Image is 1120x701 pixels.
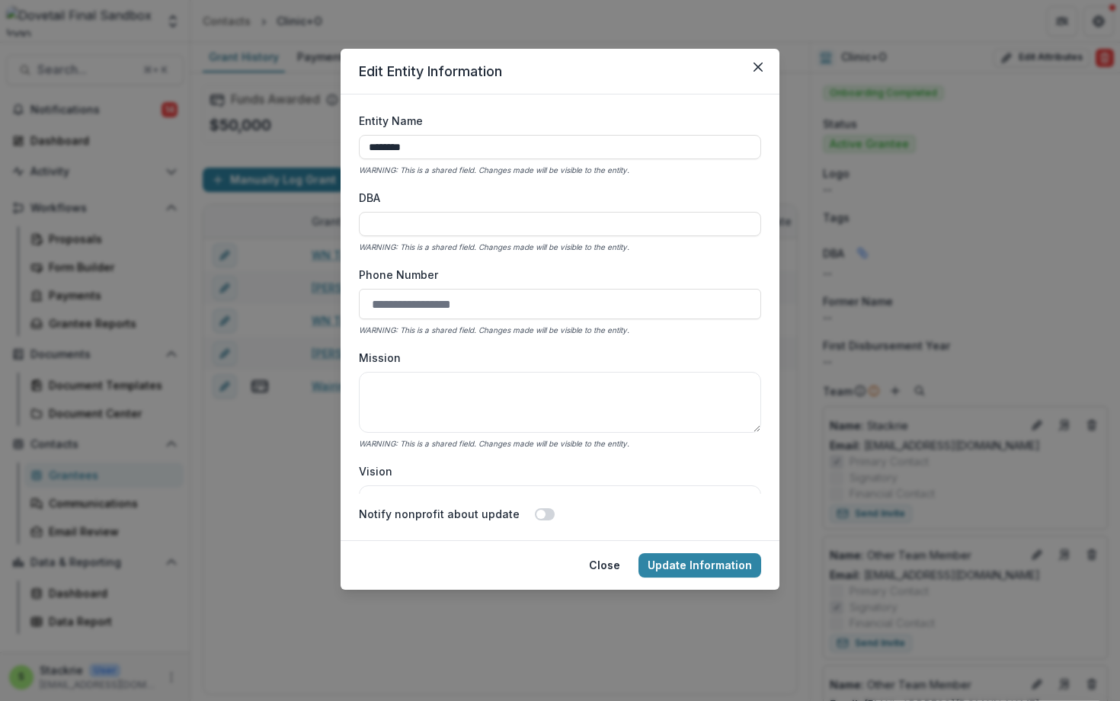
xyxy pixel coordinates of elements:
i: WARNING: This is a shared field. Changes made will be visible to the entity. [359,165,629,174]
label: Entity Name [359,113,752,129]
label: Mission [359,350,752,366]
label: Vision [359,463,752,479]
button: Update Information [638,553,761,578]
i: WARNING: This is a shared field. Changes made will be visible to the entity. [359,242,629,251]
header: Edit Entity Information [341,49,779,94]
button: Close [746,55,770,79]
button: Close [580,553,629,578]
label: Notify nonprofit about update [359,506,520,522]
label: Phone Number [359,267,752,283]
label: DBA [359,190,752,206]
i: WARNING: This is a shared field. Changes made will be visible to the entity. [359,325,629,334]
i: WARNING: This is a shared field. Changes made will be visible to the entity. [359,439,629,448]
